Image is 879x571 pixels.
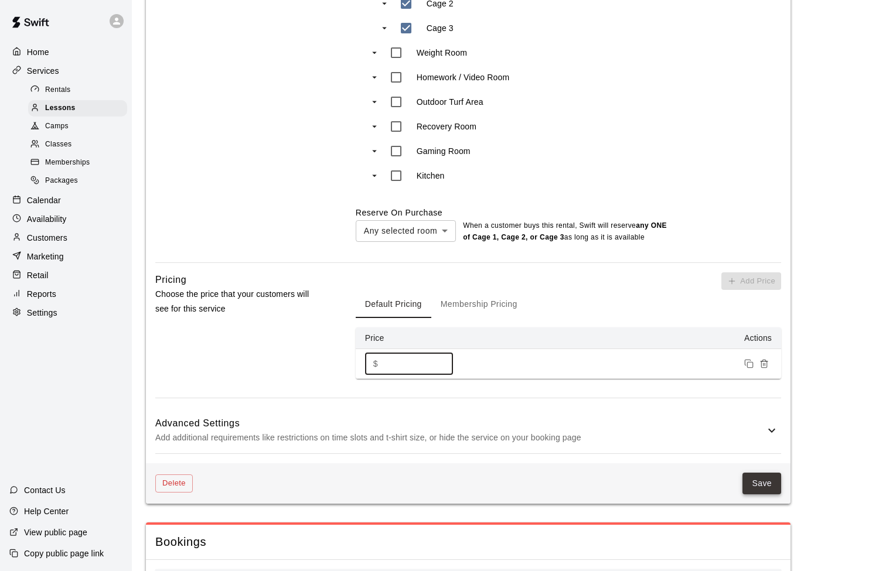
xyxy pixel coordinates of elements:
p: Homework / Video Room [417,71,510,83]
p: Outdoor Turf Area [417,96,483,108]
p: Choose the price that your customers will see for this service [155,287,318,316]
a: Lessons [28,99,132,117]
p: Services [27,65,59,77]
p: View public page [24,526,87,538]
h6: Advanced Settings [155,416,765,431]
p: Gaming Room [417,145,471,157]
b: any ONE of Cage 1, Cage 2, or Cage 3 [463,221,667,241]
a: Home [9,43,122,61]
div: Memberships [28,155,127,171]
div: Advanced SettingsAdd additional requirements like restrictions on time slots and t-shirt size, or... [155,408,781,454]
a: Customers [9,229,122,247]
p: Add additional requirements like restrictions on time slots and t-shirt size, or hide the service... [155,430,765,445]
span: Bookings [155,534,781,550]
p: $ [373,358,378,370]
h6: Pricing [155,272,186,288]
button: Delete [155,474,193,493]
a: Packages [28,172,132,190]
p: Settings [27,307,57,319]
p: Home [27,46,49,58]
span: Camps [45,121,69,132]
span: Memberships [45,157,90,169]
p: Weight Room [417,47,467,59]
a: Camps [28,118,132,136]
div: Camps [28,118,127,135]
span: Classes [45,139,71,151]
button: Remove price [757,356,772,371]
a: Rentals [28,81,132,99]
p: Marketing [27,251,64,262]
div: Lessons [28,100,127,117]
p: Retail [27,269,49,281]
a: Services [9,62,122,80]
a: Settings [9,304,122,322]
p: Help Center [24,505,69,517]
p: Contact Us [24,484,66,496]
span: Packages [45,175,78,187]
p: Recovery Room [417,121,476,132]
button: Default Pricing [356,290,431,318]
a: Retail [9,266,122,284]
span: Rentals [45,84,71,96]
div: Rentals [28,82,127,98]
a: Availability [9,210,122,228]
a: Classes [28,136,132,154]
p: Cage 3 [427,22,454,34]
a: Marketing [9,248,122,265]
th: Price [356,327,473,349]
button: Save [742,473,781,494]
p: Copy public page link [24,548,104,559]
p: Kitchen [417,170,445,182]
th: Actions [473,327,781,349]
p: Availability [27,213,67,225]
button: Membership Pricing [431,290,527,318]
span: Lessons [45,102,76,114]
a: Reports [9,285,122,303]
a: Calendar [9,192,122,209]
p: Reports [27,288,56,300]
a: Memberships [28,154,132,172]
p: When a customer buys this rental , Swift will reserve as long as it is available [463,220,668,244]
p: Calendar [27,194,61,206]
div: Packages [28,173,127,189]
button: Duplicate price [741,356,757,371]
label: Reserve On Purchase [356,208,442,217]
p: Customers [27,232,67,244]
div: Any selected room [356,220,456,242]
div: Classes [28,136,127,153]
